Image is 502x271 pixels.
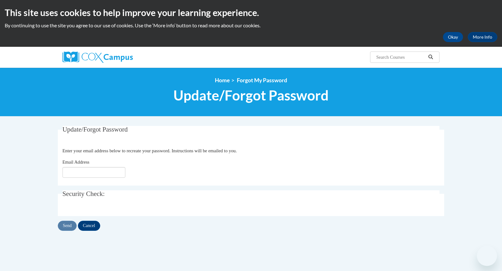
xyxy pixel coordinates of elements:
iframe: Button to launch messaging window [477,246,497,266]
input: Search Courses [376,53,426,61]
span: Enter your email address below to recreate your password. Instructions will be emailed to you. [63,148,237,153]
button: Okay [443,32,463,42]
span: Email Address [63,160,90,165]
span: Update/Forgot Password [173,87,329,104]
span: Security Check: [63,190,105,198]
img: Cox Campus [63,51,133,63]
a: More Info [468,32,497,42]
a: Cox Campus [63,51,182,63]
input: Cancel [78,221,100,231]
input: Email [63,167,125,178]
span: Forgot My Password [237,77,287,84]
button: Search [426,53,435,61]
h2: This site uses cookies to help improve your learning experience. [5,6,497,19]
span: Update/Forgot Password [63,126,128,133]
p: By continuing to use the site you agree to our use of cookies. Use the ‘More info’ button to read... [5,22,497,29]
a: Home [215,77,230,84]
